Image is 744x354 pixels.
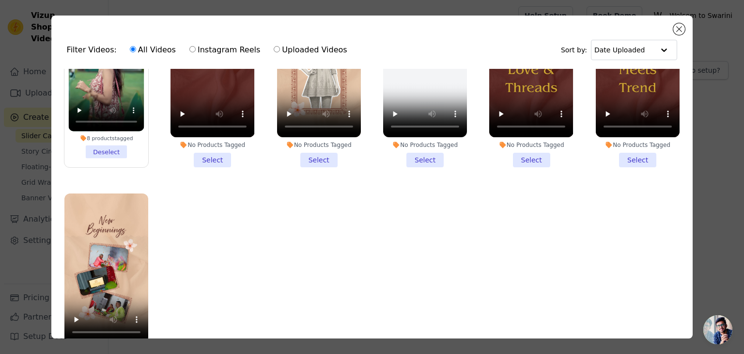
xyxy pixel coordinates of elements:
label: Uploaded Videos [273,44,347,56]
a: Open chat [703,315,732,344]
div: No Products Tagged [277,141,361,149]
div: No Products Tagged [596,141,680,149]
div: No Products Tagged [383,141,467,149]
div: No Products Tagged [170,141,254,149]
div: 8 products tagged [68,135,144,142]
div: Filter Videos: [67,39,353,61]
label: All Videos [129,44,176,56]
button: Close modal [673,23,685,35]
div: Sort by: [561,40,678,60]
label: Instagram Reels [189,44,261,56]
div: No Products Tagged [489,141,573,149]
